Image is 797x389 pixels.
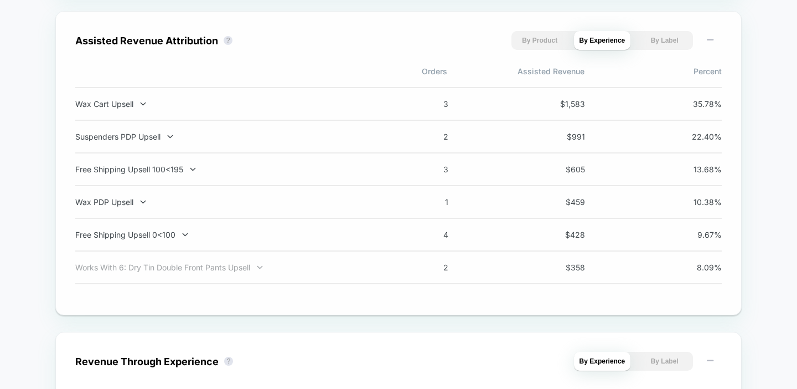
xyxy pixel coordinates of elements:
[511,31,568,50] button: By Product
[672,230,722,239] span: 9.67 %
[75,263,366,272] div: Works With 6: Dry Tin Double Front Pants Upsell
[535,197,585,207] span: $ 459
[398,99,448,109] span: 3
[636,352,693,371] button: By Label
[672,263,722,272] span: 8.09 %
[398,165,448,174] span: 3
[535,99,585,109] span: $ 1,583
[672,132,722,141] span: 22.40 %
[672,197,722,207] span: 10.38 %
[535,263,585,272] span: $ 358
[672,99,722,109] span: 35.78 %
[535,230,585,239] span: $ 428
[224,36,232,45] button: ?
[75,165,366,174] div: Free Shipping Upsell 100<195
[75,356,219,367] div: Revenue Through Experience
[584,66,722,76] span: Percent
[75,132,366,141] div: Suspenders PDP Upsell
[398,263,448,272] span: 2
[224,357,233,366] button: ?
[75,230,366,239] div: Free Shipping Upsell 0<100
[398,132,448,141] span: 2
[672,165,722,174] span: 13.68 %
[447,66,584,76] span: Assisted Revenue
[636,31,693,50] button: By Label
[535,132,585,141] span: $ 991
[574,352,631,371] button: By Experience
[398,197,448,207] span: 1
[574,31,631,50] button: By Experience
[535,165,585,174] span: $ 605
[398,230,448,239] span: 4
[75,35,218,47] div: Assisted Revenue Attribution
[310,66,447,76] span: Orders
[75,99,366,109] div: Wax Cart Upsell
[75,197,366,207] div: Wax PDP Upsell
